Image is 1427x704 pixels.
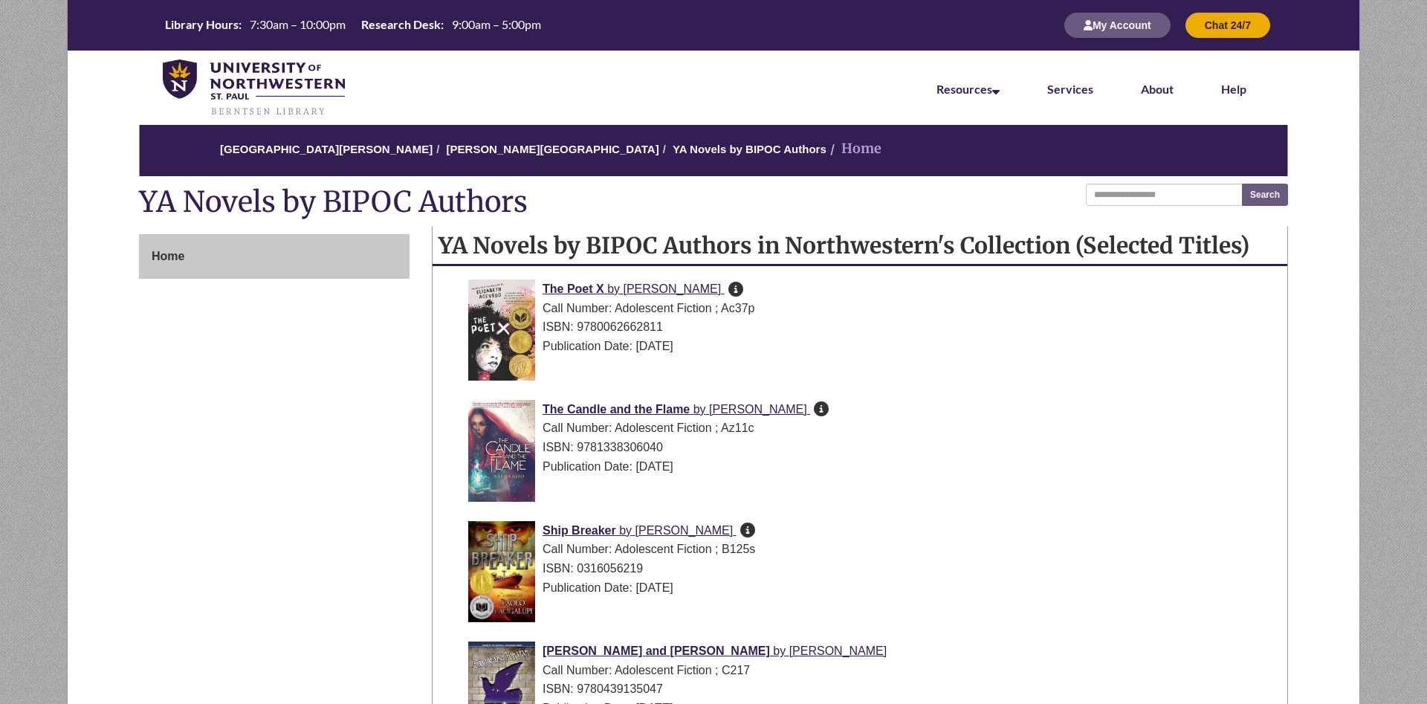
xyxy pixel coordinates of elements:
[355,16,446,33] th: Research Desk:
[447,143,659,155] a: [PERSON_NAME][GEOGRAPHIC_DATA]
[250,17,346,31] span: 7:30am – 10:00pm
[543,645,770,657] span: [PERSON_NAME] and [PERSON_NAME]
[709,403,807,416] span: [PERSON_NAME]
[468,559,1275,578] div: ISBN: 0316056219
[468,679,1275,699] div: ISBN: 9780439135047
[468,540,1275,559] div: Call Number: Adolescent Fiction ; B125s
[468,400,535,502] img: Cover Art
[159,16,547,34] a: Hours Today
[139,234,410,279] a: Home
[1185,19,1270,31] a: Chat 24/7
[773,645,786,657] span: by
[619,524,632,537] span: by
[693,403,706,416] span: by
[468,661,1275,680] div: Call Number: Adolescent Fiction ; C217
[468,521,535,622] img: Cover Art
[1064,13,1171,38] button: My Account
[468,419,1275,438] div: Call Number: Adolescent Fiction ; Az11c
[159,16,547,33] table: Hours Today
[826,138,881,160] li: Home
[1185,13,1270,38] button: Chat 24/7
[543,524,737,537] a: Cover Art Ship Breaker by [PERSON_NAME]
[635,524,734,537] span: [PERSON_NAME]
[543,524,616,537] span: Ship Breaker
[152,250,184,262] span: Home
[543,282,725,295] a: Cover Art The Poet X by [PERSON_NAME]
[468,457,1275,477] div: Publication Date: [DATE]
[624,282,722,295] span: [PERSON_NAME]
[543,403,690,416] span: The Candle and the Flame
[1242,184,1288,206] button: Search
[468,280,535,381] img: Cover Art
[468,299,1275,318] div: Call Number: Adolescent Fiction ; Ac37p
[139,234,410,279] div: Guide Pages
[1141,82,1174,96] a: About
[452,17,541,31] span: 9:00am – 5:00pm
[607,282,620,295] span: by
[468,438,1275,457] div: ISBN: 9781338306040
[936,82,1000,96] a: Resources
[1047,82,1093,96] a: Services
[220,143,433,155] a: [GEOGRAPHIC_DATA][PERSON_NAME]
[163,59,345,117] img: UNWSP Library Logo
[139,184,1288,223] h1: YA Novels by BIPOC Authors
[468,578,1275,598] div: Publication Date: [DATE]
[673,143,826,155] a: YA Novels by BIPOC Authors
[468,317,1275,337] div: ISBN: 9780062662811
[139,125,1288,176] nav: breadcrumb
[789,645,887,657] span: [PERSON_NAME]
[543,403,810,416] a: Cover Art The Candle and the Flame by [PERSON_NAME]
[1221,82,1246,96] a: Help
[1064,19,1171,31] a: My Account
[468,337,1275,356] div: Publication Date: [DATE]
[543,282,604,295] span: The Poet X
[433,227,1287,266] h2: YA Novels by BIPOC Authors in Northwestern's Collection (Selected Titles)
[159,16,244,33] th: Library Hours:
[543,645,887,657] a: Cover Art [PERSON_NAME] and [PERSON_NAME] by [PERSON_NAME]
